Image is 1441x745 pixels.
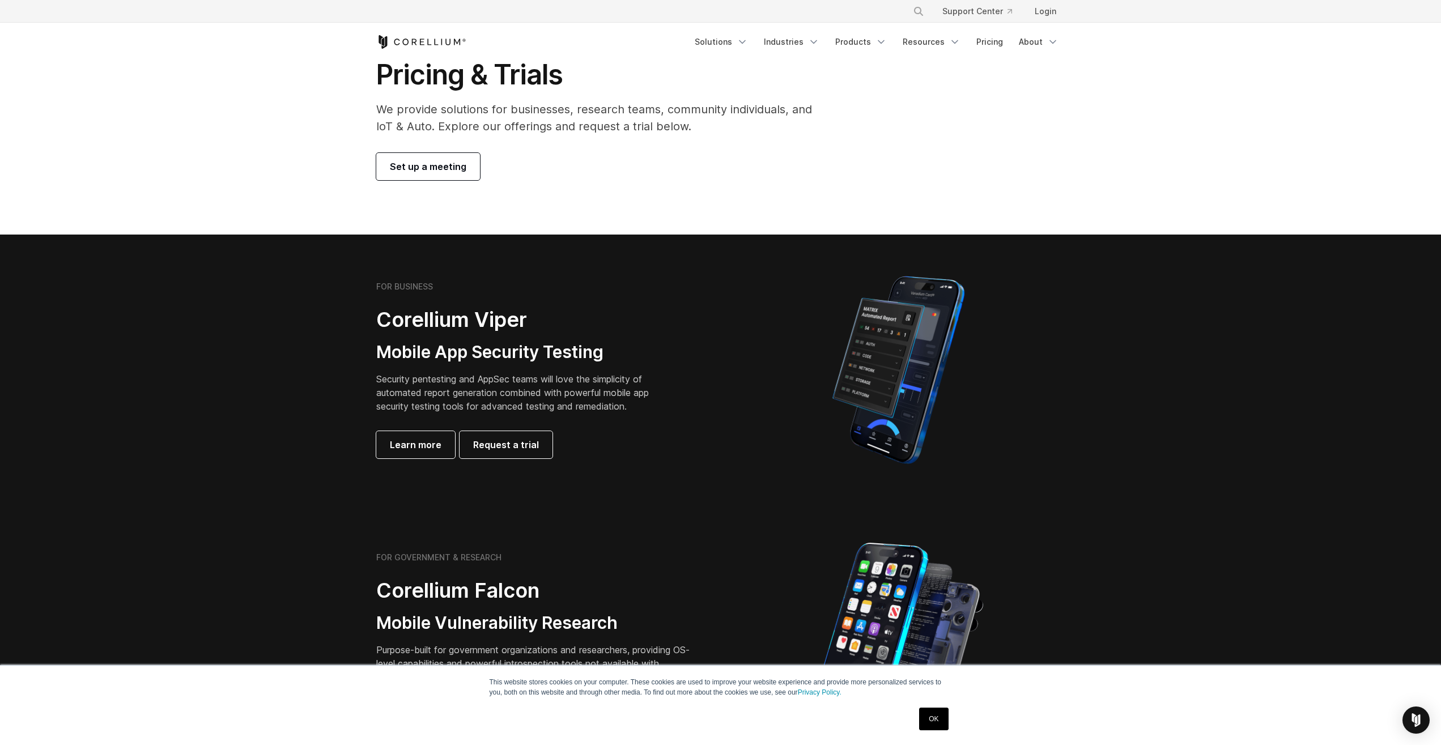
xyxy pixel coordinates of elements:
[376,58,828,92] h1: Pricing & Trials
[813,542,984,740] img: iPhone model separated into the mechanics used to build the physical device.
[688,32,1065,52] div: Navigation Menu
[473,438,539,452] span: Request a trial
[899,1,1065,22] div: Navigation Menu
[813,271,984,469] img: Corellium MATRIX automated report on iPhone showing app vulnerability test results across securit...
[970,32,1010,52] a: Pricing
[896,32,967,52] a: Resources
[828,32,894,52] a: Products
[376,35,466,49] a: Corellium Home
[376,282,433,292] h6: FOR BUSINESS
[757,32,826,52] a: Industries
[933,1,1021,22] a: Support Center
[1402,706,1430,734] div: Open Intercom Messenger
[688,32,755,52] a: Solutions
[908,1,929,22] button: Search
[490,677,952,697] p: This website stores cookies on your computer. These cookies are used to improve your website expe...
[376,372,666,413] p: Security pentesting and AppSec teams will love the simplicity of automated report generation comb...
[376,101,828,135] p: We provide solutions for businesses, research teams, community individuals, and IoT & Auto. Explo...
[376,342,666,363] h3: Mobile App Security Testing
[376,307,666,333] h2: Corellium Viper
[376,431,455,458] a: Learn more
[919,708,948,730] a: OK
[376,552,501,563] h6: FOR GOVERNMENT & RESEARCH
[376,612,694,634] h3: Mobile Vulnerability Research
[376,153,480,180] a: Set up a meeting
[376,578,694,603] h2: Corellium Falcon
[1012,32,1065,52] a: About
[390,160,466,173] span: Set up a meeting
[798,688,841,696] a: Privacy Policy.
[390,438,441,452] span: Learn more
[376,643,694,684] p: Purpose-built for government organizations and researchers, providing OS-level capabilities and p...
[460,431,552,458] a: Request a trial
[1026,1,1065,22] a: Login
